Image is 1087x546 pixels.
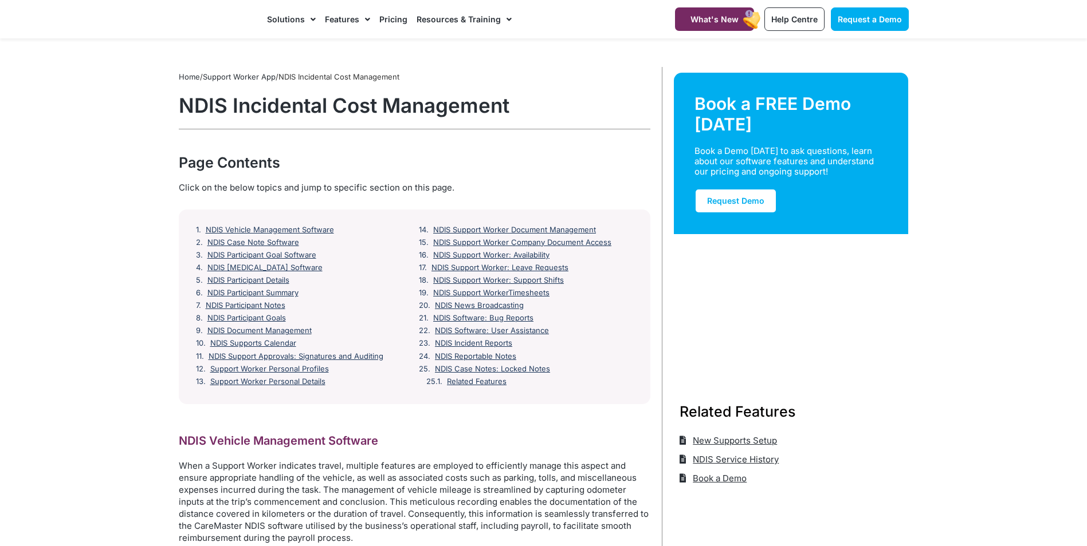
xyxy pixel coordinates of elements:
[433,238,611,247] a: NDIS Support Worker Company Document Access
[435,365,550,374] a: NDIS Case Notes: Locked Notes
[764,7,825,31] a: Help Centre
[179,460,650,544] p: When a Support Worker indicates travel, multiple features are employed to efficiently manage this...
[690,450,779,469] span: NDIS Service History
[680,431,778,450] a: New Supports Setup
[207,288,299,298] a: NDIS Participant Summary
[206,301,285,310] a: NDIS Participant Notes
[210,377,325,386] a: Support Worker Personal Details
[433,314,533,323] a: NDIS Software: Bug Reports
[433,276,564,285] a: NDIS Support Worker: Support Shifts
[179,93,650,117] h1: NDIS Incidental Cost Management
[433,225,596,235] a: NDIS Support Worker Document Management
[435,352,516,361] a: NDIS Reportable Notes
[207,263,323,272] a: NDIS [MEDICAL_DATA] Software
[694,146,874,177] div: Book a Demo [DATE] to ask questions, learn about our software features and understand our pricing...
[674,234,909,374] img: Support Worker and NDIS Participant out for a coffee.
[179,181,650,194] div: Click on the below topics and jump to specific section on this page.
[831,7,909,31] a: Request a Demo
[207,276,289,285] a: NDIS Participant Details
[433,288,550,298] a: NDIS Support WorkerTimesheets
[179,72,200,81] a: Home
[203,72,276,81] a: Support Worker App
[680,450,779,469] a: NDIS Service History
[210,365,329,374] a: Support Worker Personal Profiles
[210,339,296,348] a: NDIS Supports Calendar
[680,401,903,422] h3: Related Features
[433,251,550,260] a: NDIS Support Worker: Availability
[278,72,399,81] span: NDIS Incidental Cost Management
[179,152,650,173] div: Page Contents
[207,314,286,323] a: NDIS Participant Goals
[690,469,747,488] span: Book a Demo
[179,72,399,81] span: / /
[207,251,316,260] a: NDIS Participant Goal Software
[435,301,524,310] a: NDIS News Broadcasting
[680,469,747,488] a: Book a Demo
[694,93,888,134] div: Book a FREE Demo [DATE]
[771,14,818,24] span: Help Centre
[209,352,383,361] a: NDIS Support Approvals: Signatures and Auditing
[207,238,299,247] a: NDIS Case Note Software
[447,377,507,386] a: Related Features
[431,263,568,272] a: NDIS Support Worker: Leave Requests
[206,225,334,235] a: NDIS Vehicle Management Software
[179,11,256,28] img: CareMaster Logo
[690,14,739,24] span: What's New
[694,188,777,213] a: Request Demo
[707,196,764,205] span: Request Demo
[838,14,902,24] span: Request a Demo
[179,433,650,448] h2: NDIS Vehicle Management Software
[435,326,549,335] a: NDIS Software: User Assistance
[675,7,754,31] a: What's New
[435,339,512,348] a: NDIS Incident Reports
[690,431,777,450] span: New Supports Setup
[207,326,312,335] a: NDIS Document Management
